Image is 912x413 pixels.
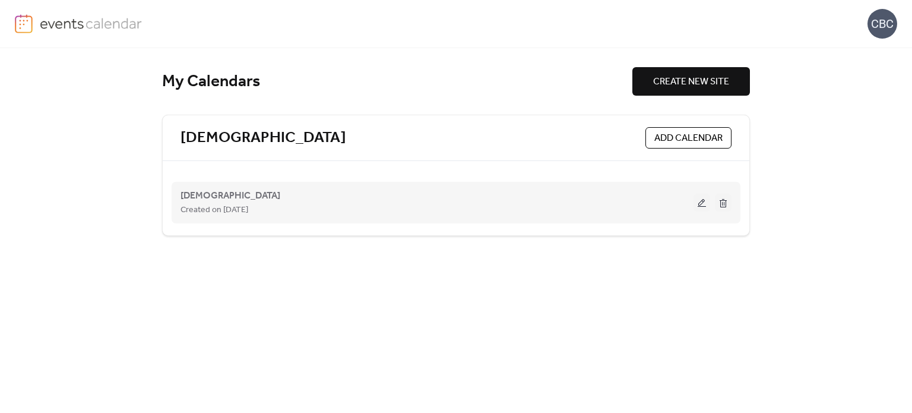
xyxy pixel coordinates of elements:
[180,193,280,199] a: [DEMOGRAPHIC_DATA]
[632,67,750,96] button: CREATE NEW SITE
[645,127,731,149] button: ADD CALENDAR
[40,14,142,32] img: logo-type
[15,14,33,33] img: logo
[180,189,280,203] span: [DEMOGRAPHIC_DATA]
[653,75,729,89] span: CREATE NEW SITE
[162,71,632,92] div: My Calendars
[180,203,248,217] span: Created on [DATE]
[180,128,346,148] a: [DEMOGRAPHIC_DATA]
[654,131,723,146] span: ADD CALENDAR
[867,9,897,39] div: CBC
